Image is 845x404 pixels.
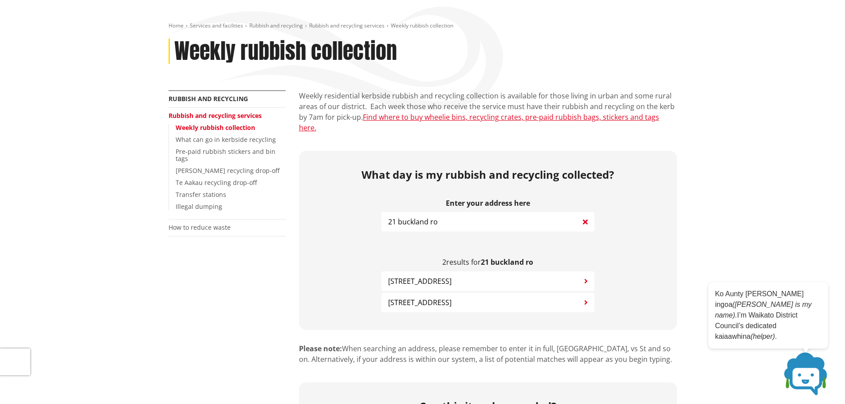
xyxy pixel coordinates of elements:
[176,190,226,199] a: Transfer stations
[751,333,775,340] em: (helper)
[388,297,452,308] span: [STREET_ADDRESS]
[381,212,594,231] input: e.g. Duke Street NGARUAWAHIA
[174,39,397,64] h1: Weekly rubbish collection
[299,112,659,133] a: Find where to buy wheelie bins, recycling crates, pre-paid rubbish bags, stickers and tags here.
[381,199,594,208] label: Enter your address here
[306,169,670,181] h2: What day is my rubbish and recycling collected?
[309,22,385,29] a: Rubbish and recycling services
[169,22,677,30] nav: breadcrumb
[299,344,342,353] strong: Please note:
[176,202,222,211] a: Illegal dumping
[481,257,533,267] b: 21 buckland ro
[176,123,255,132] a: Weekly rubbish collection
[169,111,262,120] a: Rubbish and recycling services
[381,293,594,312] button: [STREET_ADDRESS]
[190,22,243,29] a: Services and facilities
[176,178,257,187] a: Te Aakau recycling drop-off
[388,276,452,286] span: [STREET_ADDRESS]
[715,289,821,342] p: Ko Aunty [PERSON_NAME] ingoa I’m Waikato District Council’s dedicated kaiaawhina .
[169,22,184,29] a: Home
[176,166,279,175] a: [PERSON_NAME] recycling drop-off
[176,135,276,144] a: What can go in kerbside recycling
[169,94,248,103] a: Rubbish and recycling
[442,257,446,267] span: 2
[249,22,303,29] a: Rubbish and recycling
[381,271,594,291] button: [STREET_ADDRESS]
[299,343,677,365] p: When searching an address, please remember to enter it in full, [GEOGRAPHIC_DATA], vs St and so o...
[381,258,594,267] p: results for
[299,90,677,133] p: Weekly residential kerbside rubbish and recycling collection is available for those living in urb...
[169,223,231,231] a: How to reduce waste
[715,301,812,319] em: ([PERSON_NAME] is my name).
[391,22,453,29] span: Weekly rubbish collection
[176,147,275,163] a: Pre-paid rubbish stickers and bin tags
